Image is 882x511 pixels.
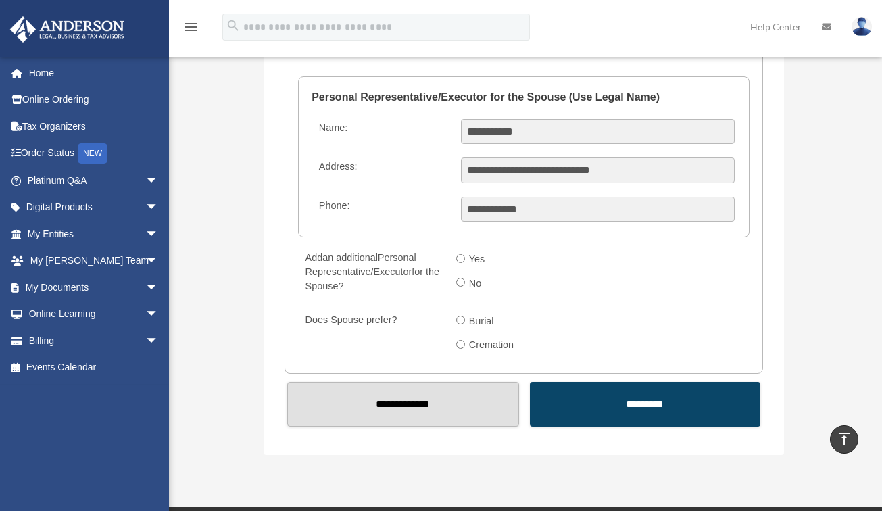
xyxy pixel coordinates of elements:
[9,274,179,301] a: My Documentsarrow_drop_down
[836,431,852,447] i: vertical_align_top
[9,354,179,381] a: Events Calendar
[852,17,872,36] img: User Pic
[6,16,128,43] img: Anderson Advisors Platinum Portal
[465,249,491,271] label: Yes
[145,247,172,275] span: arrow_drop_down
[145,274,172,301] span: arrow_drop_down
[299,311,445,359] label: Does Spouse prefer?
[322,252,378,263] span: an additional
[145,301,172,328] span: arrow_drop_down
[9,220,179,247] a: My Entitiesarrow_drop_down
[313,197,450,222] label: Phone:
[465,311,499,333] label: Burial
[313,119,450,145] label: Name:
[226,18,241,33] i: search
[312,77,736,118] legend: Personal Representative/Executor for the Spouse (Use Legal Name)
[145,167,172,195] span: arrow_drop_down
[182,19,199,35] i: menu
[299,249,445,297] label: Add for the Spouse?
[145,220,172,248] span: arrow_drop_down
[9,87,179,114] a: Online Ordering
[465,335,520,357] label: Cremation
[9,301,179,328] a: Online Learningarrow_drop_down
[182,24,199,35] a: menu
[313,157,450,183] label: Address:
[9,59,179,87] a: Home
[9,140,179,168] a: Order StatusNEW
[145,327,172,355] span: arrow_drop_down
[78,143,107,164] div: NEW
[9,167,179,194] a: Platinum Q&Aarrow_drop_down
[9,194,179,221] a: Digital Productsarrow_drop_down
[465,273,487,295] label: No
[145,194,172,222] span: arrow_drop_down
[9,113,179,140] a: Tax Organizers
[9,327,179,354] a: Billingarrow_drop_down
[830,425,858,454] a: vertical_align_top
[9,247,179,274] a: My [PERSON_NAME] Teamarrow_drop_down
